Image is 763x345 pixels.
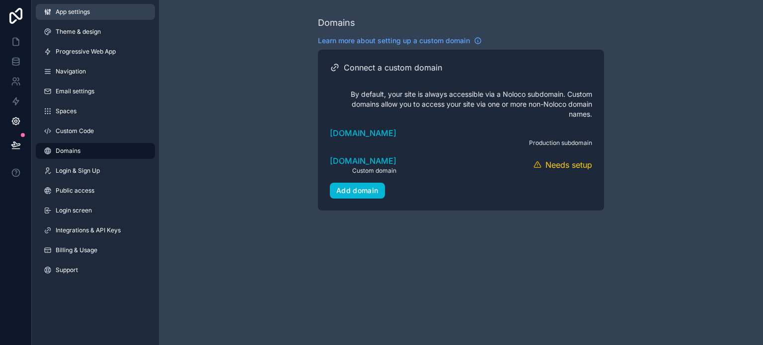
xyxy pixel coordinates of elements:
a: Navigation [36,64,155,79]
div: Domains [318,16,355,30]
span: Needs setup [545,159,592,171]
span: Theme & design [56,28,101,36]
span: Custom domain [330,167,396,175]
a: Email settings [36,83,155,99]
p: By default, your site is always accessible via a Noloco subdomain. Custom domains allow you to ac... [330,89,592,119]
a: Login & Sign Up [36,163,155,179]
a: Custom Code [36,123,155,139]
span: Domains [56,147,80,155]
span: Learn more about setting up a custom domain [318,36,470,46]
a: Integrations & API Keys [36,222,155,238]
a: Support [36,262,155,278]
span: Production subdomain [330,139,592,147]
a: Spaces [36,103,155,119]
span: Email settings [56,87,94,95]
span: Progressive Web App [56,48,116,56]
span: Public access [56,187,94,195]
a: Public access [36,183,155,199]
a: Learn more about setting up a custom domain [318,36,482,46]
h2: Connect a custom domain [344,62,442,73]
span: Login & Sign Up [56,167,100,175]
span: Login screen [56,207,92,214]
button: Add domain [330,183,385,199]
a: [DOMAIN_NAME] [330,155,396,167]
a: [DOMAIN_NAME] [330,127,592,139]
div: Add domain [336,186,379,195]
a: Progressive Web App [36,44,155,60]
span: Navigation [56,68,86,75]
a: Theme & design [36,24,155,40]
span: Support [56,266,78,274]
span: Integrations & API Keys [56,226,121,234]
span: Spaces [56,107,76,115]
span: Custom Code [56,127,94,135]
span: App settings [56,8,90,16]
a: Billing & Usage [36,242,155,258]
a: Domains [36,143,155,159]
a: Login screen [36,203,155,218]
span: Billing & Usage [56,246,97,254]
a: App settings [36,4,155,20]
